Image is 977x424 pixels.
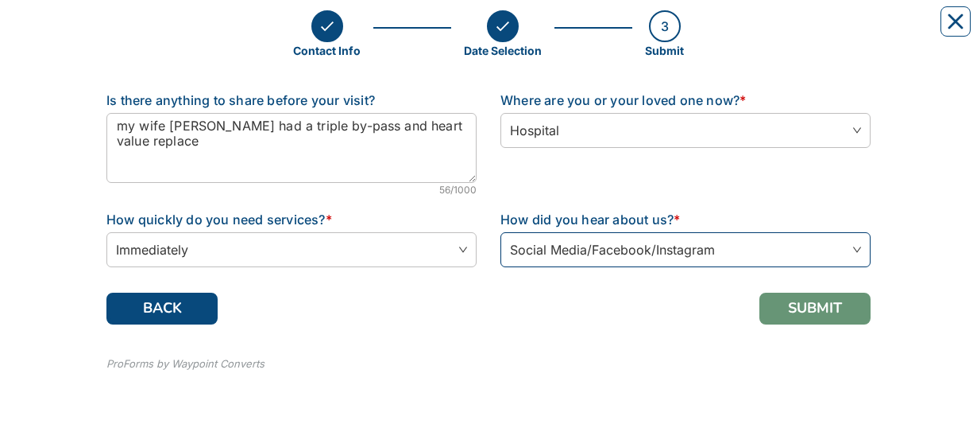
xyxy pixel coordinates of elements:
div: Submit [645,42,684,59]
div: Contact Info [293,42,361,59]
div: ProForms by Waypoint Converts [106,356,265,372]
span: Where are you or your loved one now? [500,92,740,108]
span: Hospital [510,119,861,142]
div: 3 [649,10,681,42]
span: How quickly do you need services? [106,212,326,228]
span: Is there anything to share before your visit? [106,92,375,108]
span: How did you hear about us? [500,212,674,228]
span: Immediately [116,238,467,262]
button: Close [940,6,971,37]
span: Social Media/Facebook/Instagram [510,238,861,262]
span: close-circle [852,245,862,255]
textarea: my wife [PERSON_NAME] had a triple by-pass and heart value replace [106,113,477,183]
div: Date Selection [464,42,542,59]
span: close-circle [458,245,468,255]
button: SUBMIT [759,293,871,325]
span: close-circle [852,126,862,135]
button: BACK [106,293,218,325]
